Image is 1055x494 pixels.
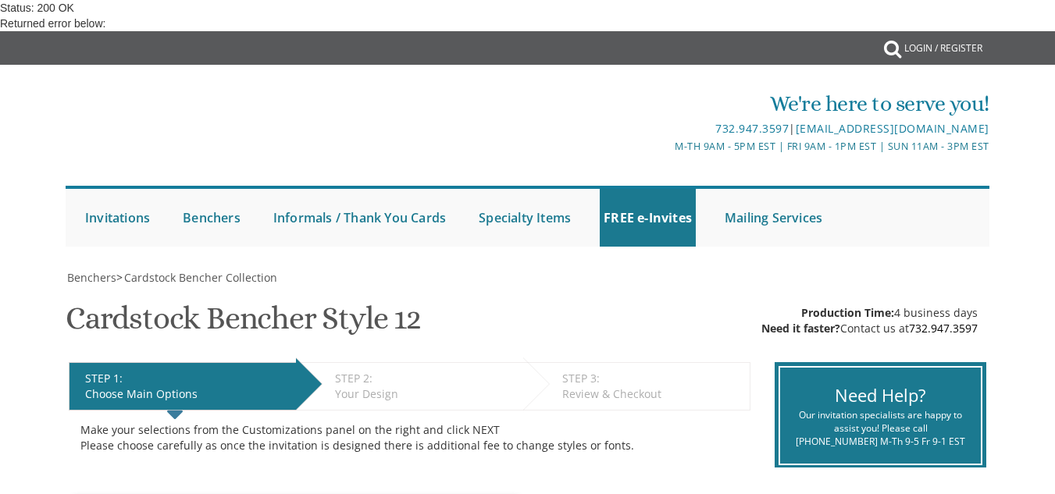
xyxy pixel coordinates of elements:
a: Benchers [66,270,116,285]
a: 732.947.3597 [909,321,978,336]
a: 732.947.3597 [715,121,789,136]
div: Review & Checkout [562,386,742,402]
a: Invitations [81,189,154,247]
div: STEP 2: [335,371,515,386]
div: 4 business days Contact us at [761,305,978,336]
span: Production Time: [801,305,894,320]
div: Our invitation specialists are happy to assist you! Please call [PHONE_NUMBER] M-Th 9-5 Fr 9-1 EST [792,408,969,448]
a: Informals / Thank You Cards [269,189,450,247]
div: We're here to serve you! [374,88,989,119]
a: Benchers [179,189,244,247]
div: Your Design [335,386,515,402]
div: STEP 3: [562,371,742,386]
span: > [116,270,277,285]
span: Need it faster? [761,321,840,336]
a: Specialty Items [475,189,575,247]
a: Login / Register [896,31,990,66]
a: [EMAIL_ADDRESS][DOMAIN_NAME] [796,121,989,136]
span: Benchers [67,270,116,285]
div: Choose Main Options [85,386,288,402]
h1: Cardstock Bencher Style 12 [66,301,421,347]
a: FREE e-Invites [600,189,696,247]
div: Make your selections from the Customizations panel on the right and click NEXT Please choose care... [80,422,739,453]
div: M-Th 9am - 5pm EST | Fri 9am - 1pm EST | Sun 11am - 3pm EST [374,138,989,155]
div: Need Help? [792,383,969,407]
a: Cardstock Bencher Collection [123,270,277,285]
span: Cardstock Bencher Collection [124,270,277,285]
a: Mailing Services [721,189,826,247]
div: | [374,119,989,138]
div: STEP 1: [85,371,288,386]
